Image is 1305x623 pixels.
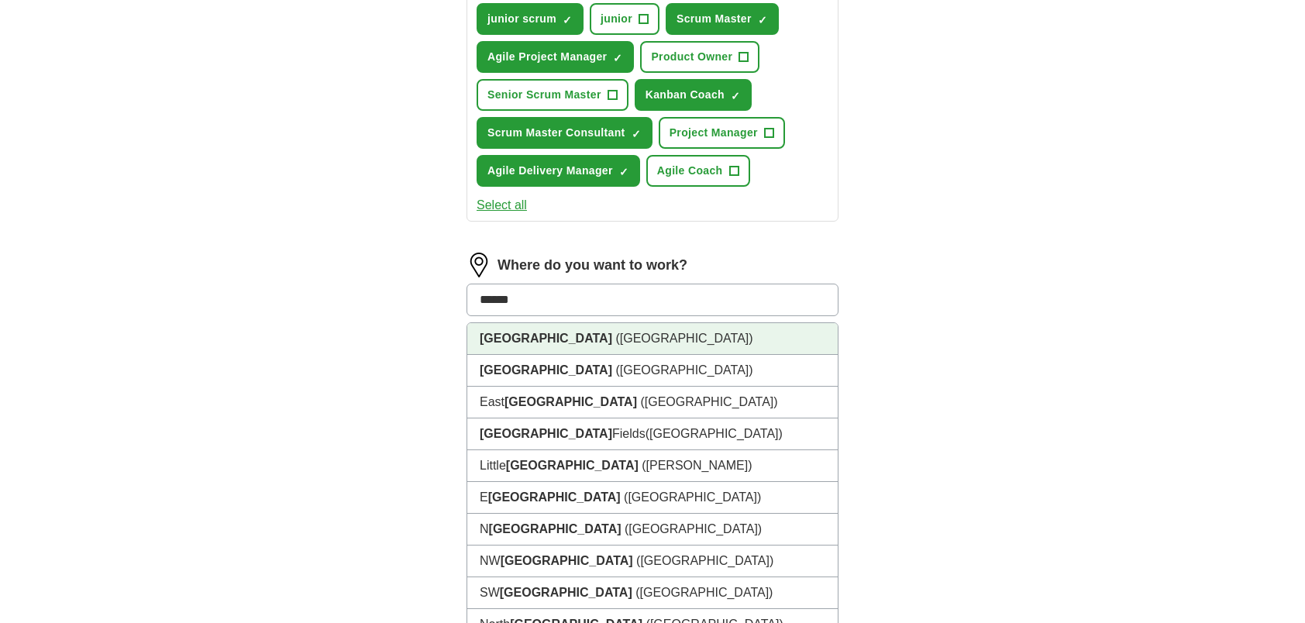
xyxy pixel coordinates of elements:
[480,427,612,440] strong: [GEOGRAPHIC_DATA]
[487,163,613,179] span: Agile Delivery Manager
[487,87,601,103] span: Senior Scrum Master
[590,3,659,35] button: junior
[467,450,838,482] li: Little
[487,125,625,141] span: Scrum Master Consultant
[635,79,752,111] button: Kanban Coach✓
[624,490,761,504] span: ([GEOGRAPHIC_DATA])
[659,117,785,149] button: Project Manager
[642,459,752,472] span: ([PERSON_NAME])
[506,459,639,472] strong: [GEOGRAPHIC_DATA]
[480,363,612,377] strong: [GEOGRAPHIC_DATA]
[489,522,622,535] strong: [GEOGRAPHIC_DATA]
[487,11,556,27] span: junior scrum
[670,125,758,141] span: Project Manager
[601,11,632,27] span: junior
[477,3,584,35] button: junior scrum✓
[480,332,612,345] strong: [GEOGRAPHIC_DATA]
[467,387,838,418] li: East
[477,196,527,215] button: Select all
[657,163,723,179] span: Agile Coach
[477,155,640,187] button: Agile Delivery Manager✓
[651,49,732,65] span: Product Owner
[477,79,628,111] button: Senior Scrum Master
[625,522,762,535] span: ([GEOGRAPHIC_DATA])
[467,418,838,450] li: Fields
[467,546,838,577] li: NW
[635,586,773,599] span: ([GEOGRAPHIC_DATA])
[467,482,838,514] li: E
[666,3,779,35] button: Scrum Master✓
[615,332,752,345] span: ([GEOGRAPHIC_DATA])
[646,427,783,440] span: ([GEOGRAPHIC_DATA])
[613,52,622,64] span: ✓
[615,363,752,377] span: ([GEOGRAPHIC_DATA])
[632,128,641,140] span: ✓
[501,554,633,567] strong: [GEOGRAPHIC_DATA]
[487,49,607,65] span: Agile Project Manager
[677,11,752,27] span: Scrum Master
[731,90,740,102] span: ✓
[758,14,767,26] span: ✓
[504,395,637,408] strong: [GEOGRAPHIC_DATA]
[467,577,838,609] li: SW
[477,117,652,149] button: Scrum Master Consultant✓
[477,41,634,73] button: Agile Project Manager✓
[636,554,773,567] span: ([GEOGRAPHIC_DATA])
[640,41,759,73] button: Product Owner
[563,14,572,26] span: ✓
[467,514,838,546] li: N
[640,395,777,408] span: ([GEOGRAPHIC_DATA])
[619,166,628,178] span: ✓
[488,490,621,504] strong: [GEOGRAPHIC_DATA]
[646,155,750,187] button: Agile Coach
[500,586,632,599] strong: [GEOGRAPHIC_DATA]
[646,87,725,103] span: Kanban Coach
[467,253,491,277] img: location.png
[498,255,687,276] label: Where do you want to work?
